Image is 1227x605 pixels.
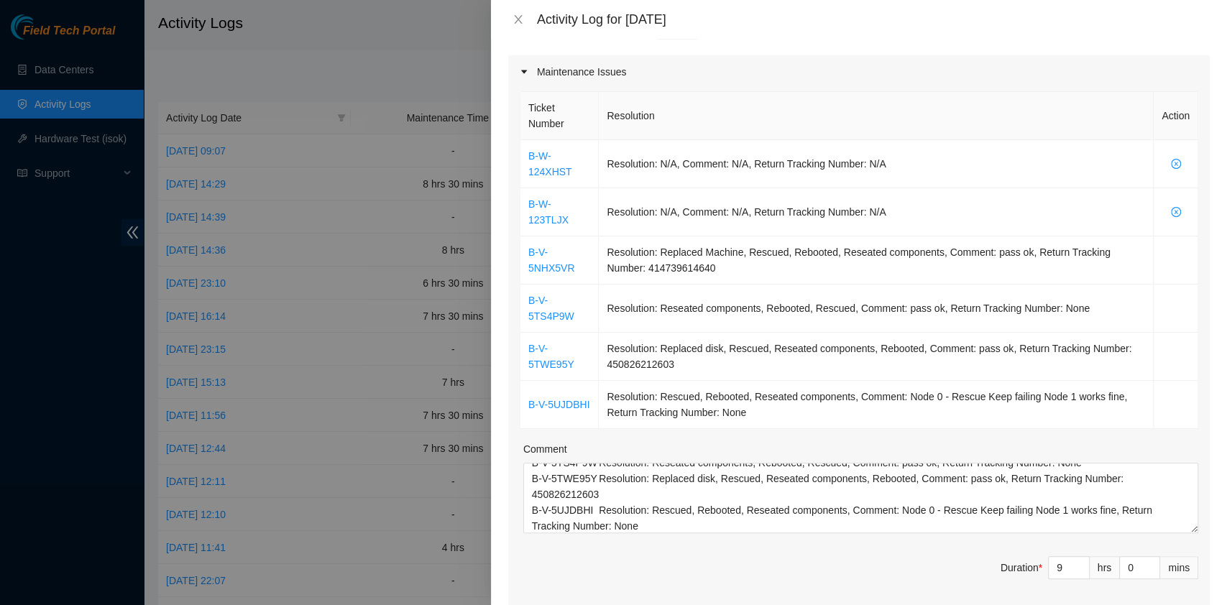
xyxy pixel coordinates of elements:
[1162,207,1190,217] span: close-circle
[528,246,575,274] a: B-V-5NHX5VR
[1001,560,1042,576] div: Duration
[1160,556,1198,579] div: mins
[508,13,528,27] button: Close
[599,381,1154,429] td: Resolution: Rescued, Rebooted, Reseated components, Comment: Node 0 - Rescue Keep failing Node 1 ...
[528,198,569,226] a: B-W-123TLJX
[513,14,524,25] span: close
[599,140,1154,188] td: Resolution: N/A, Comment: N/A, Return Tracking Number: N/A
[537,11,1210,27] div: Activity Log for [DATE]
[599,92,1154,140] th: Resolution
[528,343,574,370] a: B-V-5TWE95Y
[523,463,1198,533] textarea: Comment
[520,68,528,76] span: caret-right
[528,150,572,177] a: B-W-124XHST
[520,92,599,140] th: Ticket Number
[508,55,1210,88] div: Maintenance Issues
[599,188,1154,236] td: Resolution: N/A, Comment: N/A, Return Tracking Number: N/A
[599,333,1154,381] td: Resolution: Replaced disk, Rescued, Reseated components, Rebooted, Comment: pass ok, Return Track...
[1154,92,1198,140] th: Action
[599,285,1154,333] td: Resolution: Reseated components, Rebooted, Rescued, Comment: pass ok, Return Tracking Number: None
[523,441,567,457] label: Comment
[599,236,1154,285] td: Resolution: Replaced Machine, Rescued, Rebooted, Reseated components, Comment: pass ok, Return Tr...
[1162,159,1190,169] span: close-circle
[528,399,590,410] a: B-V-5UJDBHI
[528,295,574,322] a: B-V-5TS4P9W
[1090,556,1120,579] div: hrs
